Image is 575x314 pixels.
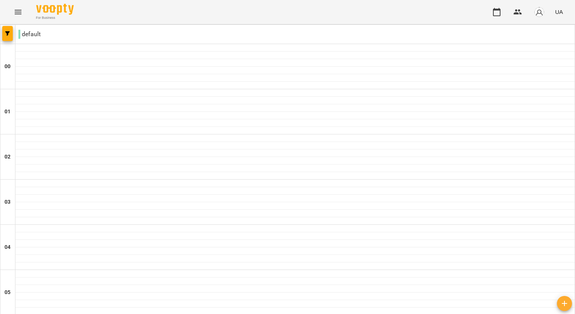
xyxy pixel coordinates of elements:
button: Menu [9,3,27,21]
img: avatar_s.png [534,7,545,17]
button: Створити урок [557,296,572,311]
img: Voopty Logo [36,4,74,15]
h6: 04 [5,243,11,252]
span: UA [555,8,563,16]
span: For Business [36,15,74,20]
button: UA [552,5,566,19]
h6: 00 [5,62,11,71]
h6: 02 [5,153,11,161]
h6: 05 [5,288,11,297]
h6: 03 [5,198,11,206]
h6: 01 [5,108,11,116]
p: default [18,30,41,39]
